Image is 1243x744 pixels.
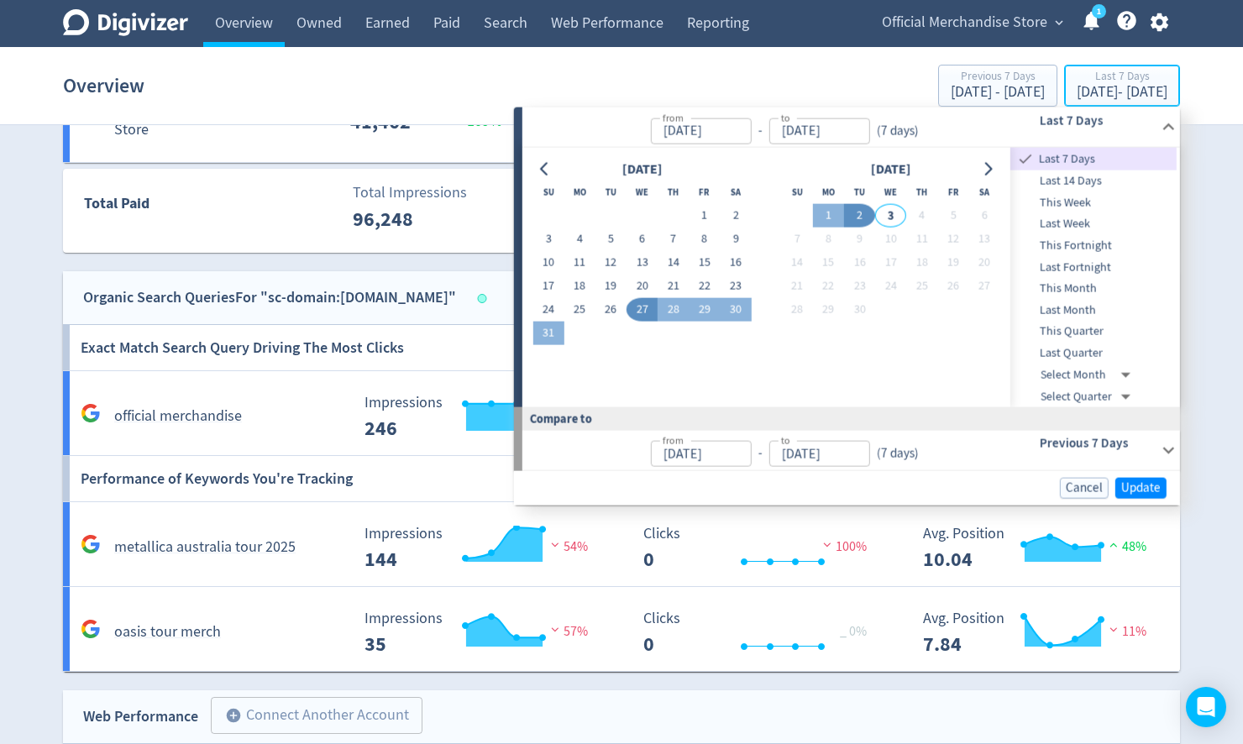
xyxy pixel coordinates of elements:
p: 96,248 [353,204,449,234]
button: 18 [906,251,937,275]
div: Last Quarter [1010,343,1177,364]
img: negative-performance.svg [819,538,836,551]
span: Last Month [1010,301,1177,319]
button: 23 [720,275,751,298]
button: 21 [658,275,689,298]
span: Last Fortnight [1010,258,1177,276]
img: negative-performance.svg [547,623,564,636]
th: Tuesday [844,181,875,204]
svg: Clicks 0 [635,610,887,655]
div: ( 7 days ) [869,444,918,464]
button: 24 [532,298,564,322]
button: 6 [968,204,999,228]
svg: Avg. Position 7.84 [915,610,1167,655]
div: ( 7 days ) [869,121,925,140]
button: 25 [906,275,937,298]
button: 22 [689,275,720,298]
button: 8 [813,228,844,251]
button: 8 [689,228,720,251]
span: Official Merchandise Store [882,9,1047,36]
h5: oasis tour merch [114,622,221,642]
label: to [780,433,789,448]
button: 2 [844,204,875,228]
button: 5 [595,228,627,251]
button: 10 [875,228,906,251]
th: Tuesday [595,181,627,204]
h6: Performance of Keywords You're Tracking [81,456,353,501]
span: This Quarter [1010,322,1177,341]
img: negative-performance.svg [547,538,564,551]
button: 7 [658,228,689,251]
button: 4 [564,228,595,251]
span: Last 14 Days [1010,172,1177,191]
span: 48% [1105,538,1146,555]
svg: Google Analytics [81,403,101,423]
div: Last 7 Days [1010,148,1177,170]
span: Update [1121,482,1161,495]
div: from-to(7 days)Last 7 Days [522,107,1180,148]
span: This Week [1010,193,1177,212]
button: 20 [627,275,658,298]
div: Select Month [1041,364,1137,385]
a: metallica australia tour 2025 Impressions 144 Impressions 144 54% Clicks 0 Clicks 0 100% Avg. Pos... [63,502,1180,587]
div: Last Month [1010,299,1177,321]
a: official merchandise Impressions 246 Impressions 246 48% Clicks 21 Clicks 21 53% Avg. Position 4.... [63,371,1180,456]
div: Open Intercom Messenger [1186,687,1226,727]
span: add_circle [225,707,242,724]
h5: official merchandise [114,406,242,427]
div: - [751,121,768,140]
div: [DATE] - [DATE] [1077,85,1167,100]
img: positive-performance.svg [1105,538,1122,551]
th: Sunday [532,181,564,204]
span: 54% [547,538,588,555]
button: Official Merchandise Store [876,9,1067,36]
img: negative-performance.svg [1105,623,1122,636]
span: 100% [819,538,867,555]
button: 16 [844,251,875,275]
svg: Impressions 35 [356,610,608,655]
button: 7 [781,228,812,251]
div: Web Performance [83,705,198,729]
div: Previous 7 Days [951,71,1045,85]
div: Select Quarter [1041,385,1137,407]
div: Last 14 Days [1010,170,1177,192]
button: 15 [813,251,844,275]
button: 10 [532,251,564,275]
button: 9 [844,228,875,251]
p: Total Impressions [353,181,505,204]
svg: Impressions 246 [356,395,608,439]
button: 5 [937,204,968,228]
text: 1 [1097,6,1101,18]
svg: Impressions 144 [356,526,608,570]
button: 27 [968,275,999,298]
th: Wednesday [875,181,906,204]
div: This Fortnight [1010,235,1177,257]
span: Last 7 Days [1036,149,1177,168]
div: Total Paid [64,191,249,223]
span: Last Week [1010,215,1177,233]
button: Go to previous month [532,157,557,181]
div: [DATE] [865,158,915,181]
button: 12 [595,251,627,275]
button: Previous 7 Days[DATE] - [DATE] [938,65,1057,107]
button: Update [1115,478,1167,499]
th: Friday [937,181,968,204]
svg: Google Analytics [81,619,101,639]
div: from-to(7 days)Last 7 Days [522,148,1180,407]
button: 23 [844,275,875,298]
button: 31 [532,322,564,345]
svg: Avg. Position 10.04 [915,526,1167,570]
button: 9 [720,228,751,251]
button: 3 [532,228,564,251]
button: 28 [781,298,812,322]
button: 4 [906,204,937,228]
button: 3 [875,204,906,228]
button: 14 [658,251,689,275]
th: Monday [813,181,844,204]
th: Monday [564,181,595,204]
svg: Clicks 0 [635,526,887,570]
button: 28 [658,298,689,322]
div: [DATE] - [DATE] [951,85,1045,100]
div: This Quarter [1010,321,1177,343]
button: 11 [906,228,937,251]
